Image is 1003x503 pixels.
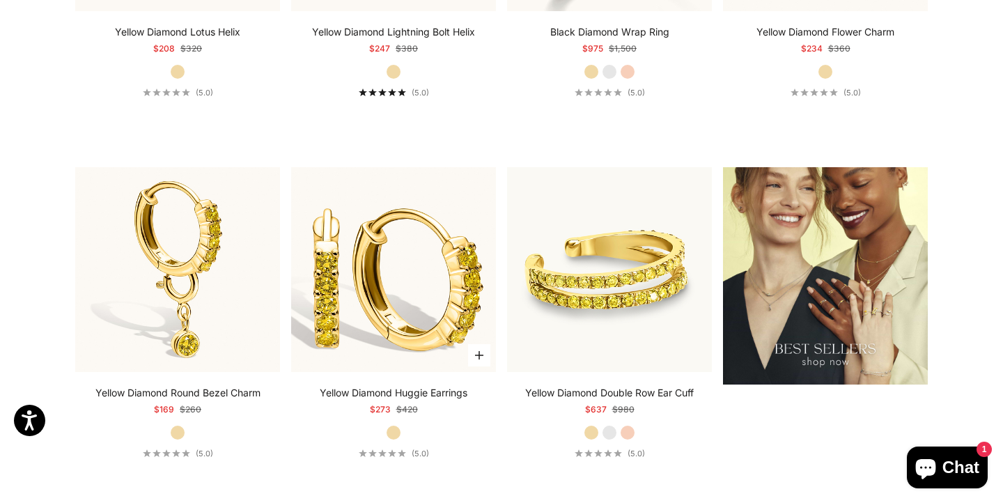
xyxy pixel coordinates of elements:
sale-price: $234 [801,42,823,56]
a: Yellow Diamond Double Row Ear Cuff [525,386,694,400]
sale-price: $169 [154,403,174,417]
span: (5.0) [412,449,429,458]
compare-at-price: $380 [396,42,418,56]
div: 5.0 out of 5.0 stars [791,88,838,96]
sale-price: $975 [582,42,603,56]
span: (5.0) [628,88,645,98]
a: 5.0 out of 5.0 stars(5.0) [791,88,861,98]
img: #YellowGold [291,167,496,372]
div: 5.0 out of 5.0 stars [359,88,406,96]
compare-at-price: $360 [828,42,850,56]
a: Black Diamond Wrap Ring [550,25,669,39]
span: (5.0) [196,449,213,458]
div: 5.0 out of 5.0 stars [143,88,190,96]
img: #YellowGold [75,167,280,372]
div: 5.0 out of 5.0 stars [575,88,622,96]
a: Yellow Diamond Lotus Helix [115,25,240,39]
div: 5.0 out of 5.0 stars [143,449,190,457]
a: Yellow Diamond Huggie Earrings [320,386,467,400]
span: (5.0) [196,88,213,98]
a: Yellow Diamond Lightning Bolt Helix [312,25,475,39]
compare-at-price: $980 [612,403,635,417]
compare-at-price: $260 [180,403,201,417]
compare-at-price: $1,500 [609,42,637,56]
a: 5.0 out of 5.0 stars(5.0) [359,88,429,98]
img: #YellowGold [507,167,712,372]
a: Yellow Diamond Flower Charm [756,25,894,39]
span: (5.0) [628,449,645,458]
a: 5.0 out of 5.0 stars(5.0) [575,449,645,458]
a: 5.0 out of 5.0 stars(5.0) [143,88,213,98]
span: (5.0) [412,88,429,98]
a: 5.0 out of 5.0 stars(5.0) [143,449,213,458]
span: (5.0) [843,88,861,98]
div: 5.0 out of 5.0 stars [575,449,622,457]
a: 5.0 out of 5.0 stars(5.0) [359,449,429,458]
a: Yellow Diamond Round Bezel Charm [95,386,261,400]
sale-price: $247 [369,42,390,56]
compare-at-price: $420 [396,403,418,417]
sale-price: $273 [370,403,391,417]
sale-price: $637 [585,403,607,417]
sale-price: $208 [153,42,175,56]
compare-at-price: $320 [180,42,202,56]
div: 5.0 out of 5.0 stars [359,449,406,457]
a: 5.0 out of 5.0 stars(5.0) [575,88,645,98]
inbox-online-store-chat: Shopify online store chat [903,447,992,492]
